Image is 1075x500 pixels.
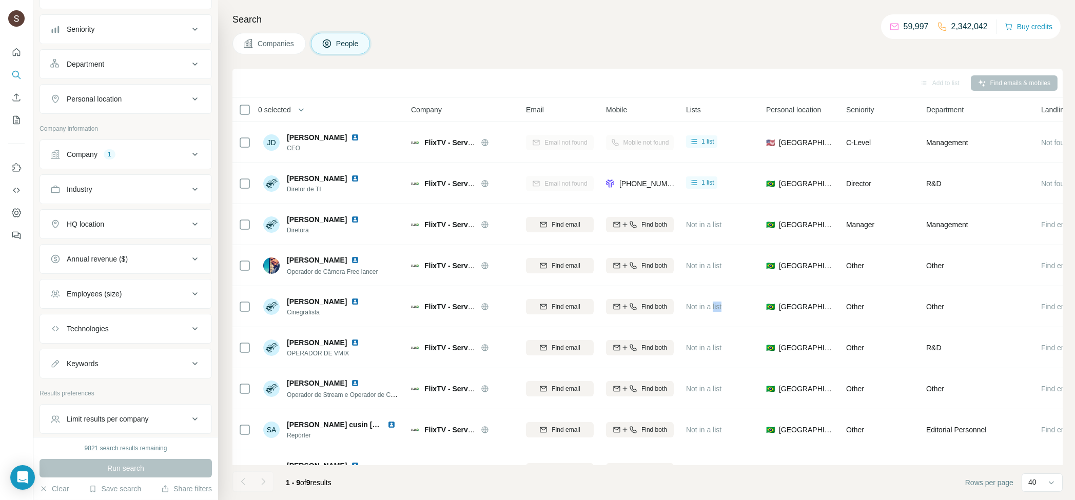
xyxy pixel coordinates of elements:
[641,425,667,434] span: Find both
[40,247,211,271] button: Annual revenue ($)
[67,414,149,424] div: Limit results per company
[552,425,580,434] span: Find email
[766,261,775,271] span: 🇧🇷
[67,149,97,159] div: Company
[926,384,944,394] span: Other
[67,24,94,34] div: Seniority
[161,484,212,494] button: Share filters
[926,302,944,312] span: Other
[686,262,721,270] span: Not in a list
[779,343,834,353] span: [GEOGRAPHIC_DATA]
[287,378,347,388] span: [PERSON_NAME]
[926,219,968,230] span: Management
[846,303,864,311] span: Other
[287,268,378,275] span: Operador de Câmera Free lancer
[846,385,864,393] span: Other
[846,426,864,434] span: Other
[846,179,871,188] span: Director
[526,299,594,314] button: Find email
[40,124,212,133] p: Company information
[8,10,25,27] img: Avatar
[89,484,141,494] button: Save search
[67,358,98,369] div: Keywords
[287,349,363,358] span: OPERADOR DE VMIX
[552,261,580,270] span: Find email
[8,204,25,222] button: Dashboard
[526,340,594,355] button: Find email
[40,484,69,494] button: Clear
[766,105,821,115] span: Personal location
[67,324,109,334] div: Technologies
[40,87,211,111] button: Personal location
[8,66,25,84] button: Search
[8,88,25,107] button: Enrich CSV
[641,220,667,229] span: Find both
[351,133,359,142] img: LinkedIn logo
[846,221,874,229] span: Manager
[351,462,359,470] img: LinkedIn logo
[287,226,363,235] span: Diretora
[779,137,834,148] span: [GEOGRAPHIC_DATA]
[336,38,360,49] span: People
[40,316,211,341] button: Technologies
[926,178,942,189] span: R&D
[387,421,396,429] img: LinkedIn logo
[846,105,874,115] span: Seniority
[846,262,864,270] span: Other
[287,215,347,224] span: [PERSON_NAME]
[263,134,280,151] div: JD
[779,425,834,435] span: [GEOGRAPHIC_DATA]
[779,384,834,394] span: [GEOGRAPHIC_DATA]
[686,105,701,115] span: Lists
[424,426,537,434] span: FlixTV - Serviços Multimídia Ltda
[40,212,211,236] button: HQ location
[766,425,775,435] span: 🇧🇷
[263,463,280,479] img: Avatar
[300,478,306,487] span: of
[67,94,122,104] div: Personal location
[8,158,25,177] button: Use Surfe on LinkedIn
[287,308,363,317] span: Cinegrafista
[686,385,721,393] span: Not in a list
[779,178,834,189] span: [GEOGRAPHIC_DATA]
[67,184,92,194] div: Industry
[606,105,627,115] span: Mobile
[926,105,964,115] span: Department
[552,220,580,229] span: Find email
[351,338,359,347] img: LinkedIn logo
[606,422,674,437] button: Find both
[965,477,1013,488] span: Rows per page
[424,138,537,147] span: FlixTV - Serviços Multimídia Ltda
[606,258,674,273] button: Find both
[40,142,211,167] button: Company1
[263,422,280,438] div: SA
[40,17,211,42] button: Seniority
[526,463,594,478] button: Find email
[641,384,667,393] span: Find both
[411,426,419,434] img: Logo of FlixTV - Serviços Multimídia Ltda
[40,407,211,431] button: Limit results per company
[526,381,594,396] button: Find email
[526,105,544,115] span: Email
[40,282,211,306] button: Employees (size)
[351,256,359,264] img: LinkedIn logo
[926,343,942,353] span: R&D
[263,298,280,315] img: Avatar
[8,43,25,62] button: Quick start
[258,105,291,115] span: 0 selected
[766,178,775,189] span: 🇧🇷
[287,173,347,184] span: [PERSON_NAME]
[526,422,594,437] button: Find email
[263,381,280,397] img: Avatar
[1041,105,1068,115] span: Landline
[606,381,674,396] button: Find both
[411,221,419,229] img: Logo of FlixTV - Serviços Multimídia Ltda
[846,344,864,352] span: Other
[287,144,363,153] span: CEO
[846,138,871,147] span: C-Level
[641,302,667,311] span: Find both
[411,303,419,311] img: Logo of FlixTV - Serviços Multimídia Ltda
[67,254,128,264] div: Annual revenue ($)
[701,178,714,187] span: 1 list
[1028,477,1037,487] p: 40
